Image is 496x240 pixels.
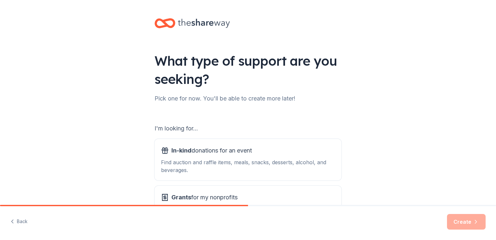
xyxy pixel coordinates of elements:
span: In-kind [171,147,192,154]
button: Grantsfor my nonprofitsFind grants for projects & programming, general operations, capital, schol... [155,186,341,227]
div: I'm looking for... [155,123,341,134]
span: Grants [171,194,191,201]
button: In-kinddonations for an eventFind auction and raffle items, meals, snacks, desserts, alcohol, and... [155,139,341,180]
span: donations for an event [171,145,252,156]
button: Back [10,215,28,229]
span: for my nonprofits [171,192,238,203]
div: What type of support are you seeking? [155,52,341,88]
div: Pick one for now. You'll be able to create more later! [155,93,341,104]
div: Find auction and raffle items, meals, snacks, desserts, alcohol, and beverages. [161,158,335,174]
